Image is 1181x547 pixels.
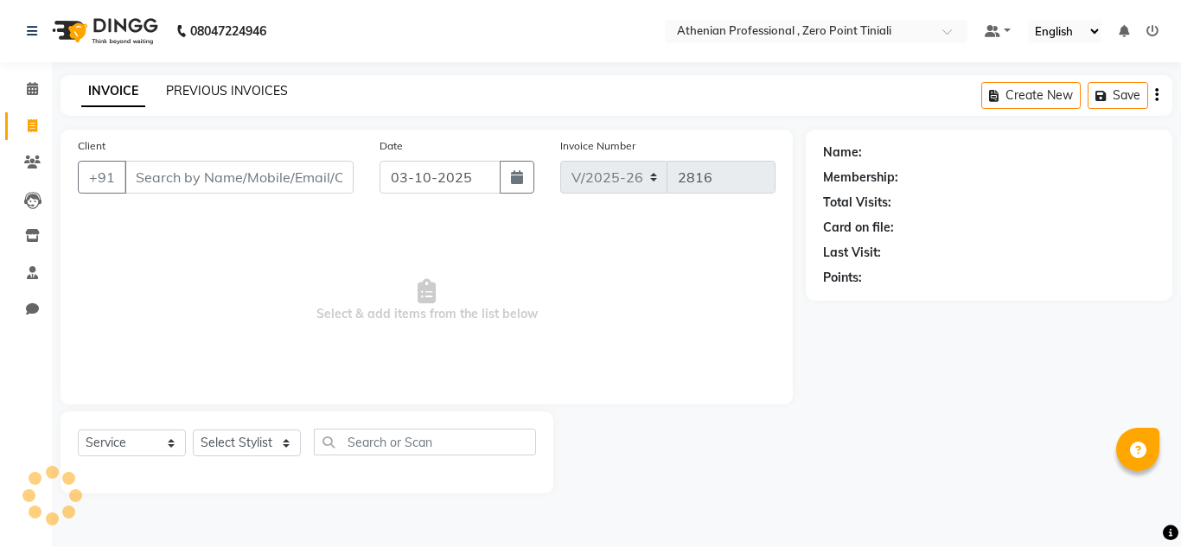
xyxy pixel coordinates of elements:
div: Points: [823,269,862,287]
div: Last Visit: [823,244,881,262]
input: Search or Scan [314,429,536,455]
button: +91 [78,161,126,194]
div: Name: [823,143,862,162]
b: 08047224946 [190,7,266,55]
span: Select & add items from the list below [78,214,776,387]
button: Create New [981,82,1081,109]
img: logo [44,7,163,55]
label: Invoice Number [560,138,635,154]
a: INVOICE [81,76,145,107]
div: Card on file: [823,219,894,237]
button: Save [1088,82,1148,109]
div: Membership: [823,169,898,187]
label: Client [78,138,105,154]
label: Date [380,138,403,154]
div: Total Visits: [823,194,891,212]
input: Search by Name/Mobile/Email/Code [124,161,354,194]
a: PREVIOUS INVOICES [166,83,288,99]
